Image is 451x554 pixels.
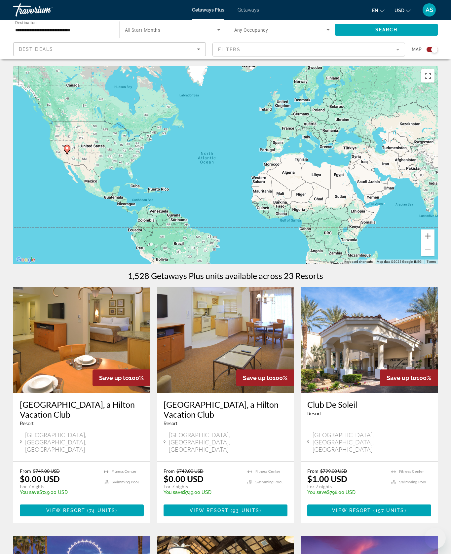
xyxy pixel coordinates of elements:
[20,421,34,426] span: Resort
[20,490,39,495] span: You save
[164,474,204,484] p: $0.00 USD
[212,42,405,57] button: Filter
[164,484,241,490] p: For 7 nights
[46,508,85,513] span: View Resort
[421,229,434,243] button: Zoom in
[332,508,371,513] span: View Resort
[395,8,404,13] span: USD
[307,484,385,490] p: For 7 nights
[20,504,144,516] button: View Resort(74 units)
[164,490,241,495] p: $749.00 USD
[19,45,200,53] mat-select: Sort by
[255,469,280,474] span: Fitness Center
[125,27,160,33] span: All Start Months
[164,490,183,495] span: You save
[387,374,416,381] span: Save up to
[301,287,438,393] img: C616E01X.jpg
[20,468,31,474] span: From
[15,20,37,25] span: Destination
[377,260,423,263] span: Map data ©2025 Google, INEGI
[190,508,229,513] span: View Resort
[313,431,431,453] span: [GEOGRAPHIC_DATA], [GEOGRAPHIC_DATA], [GEOGRAPHIC_DATA]
[20,474,60,484] p: $0.00 USD
[335,24,438,36] button: Search
[372,8,378,13] span: en
[20,399,144,419] a: [GEOGRAPHIC_DATA], a Hilton Vacation Club
[238,7,259,13] a: Getaways
[15,256,37,264] a: Open this area in Google Maps (opens a new window)
[412,45,422,54] span: Map
[426,7,433,13] span: AS
[372,6,385,15] button: Change language
[25,431,144,453] span: [GEOGRAPHIC_DATA], [GEOGRAPHIC_DATA], [GEOGRAPHIC_DATA]
[192,7,224,13] a: Getaways Plus
[164,468,175,474] span: From
[169,431,287,453] span: [GEOGRAPHIC_DATA], [GEOGRAPHIC_DATA], [GEOGRAPHIC_DATA]
[234,27,268,33] span: Any Occupancy
[421,69,434,83] button: Toggle fullscreen view
[19,47,53,52] span: Best Deals
[112,469,136,474] span: Fitness Center
[399,469,424,474] span: Fitness Center
[157,287,294,393] img: DN89E01X.jpg
[307,490,385,495] p: $798.00 USD
[236,369,294,386] div: 100%
[307,399,431,409] a: Club De Soleil
[85,508,117,513] span: ( )
[320,468,347,474] span: $799.00 USD
[307,474,347,484] p: $1.00 USD
[20,484,97,490] p: For 7 nights
[164,399,287,419] a: [GEOGRAPHIC_DATA], a Hilton Vacation Club
[164,421,177,426] span: Resort
[255,480,282,484] span: Swimming Pool
[99,374,129,381] span: Save up to
[307,468,319,474] span: From
[128,271,323,281] h1: 1,528 Getaways Plus units available across 23 Resorts
[229,508,261,513] span: ( )
[307,411,321,416] span: Resort
[13,1,79,18] a: Travorium
[33,468,60,474] span: $749.00 USD
[164,504,287,516] button: View Resort(93 units)
[307,504,431,516] button: View Resort(157 units)
[371,508,406,513] span: ( )
[176,468,204,474] span: $749.00 USD
[233,508,259,513] span: 93 units
[89,508,115,513] span: 74 units
[375,508,404,513] span: 157 units
[243,374,273,381] span: Save up to
[399,480,426,484] span: Swimming Pool
[380,369,438,386] div: 100%
[421,243,434,256] button: Zoom out
[375,27,398,32] span: Search
[395,6,411,15] button: Change currency
[307,490,327,495] span: You save
[20,490,97,495] p: $749.00 USD
[93,369,150,386] div: 100%
[421,3,438,17] button: User Menu
[15,256,37,264] img: Google
[13,287,150,393] img: DN89I01X.jpg
[425,528,446,549] iframe: Button to launch messaging window
[344,260,373,264] button: Keyboard shortcuts
[112,480,139,484] span: Swimming Pool
[427,260,436,263] a: Terms (opens in new tab)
